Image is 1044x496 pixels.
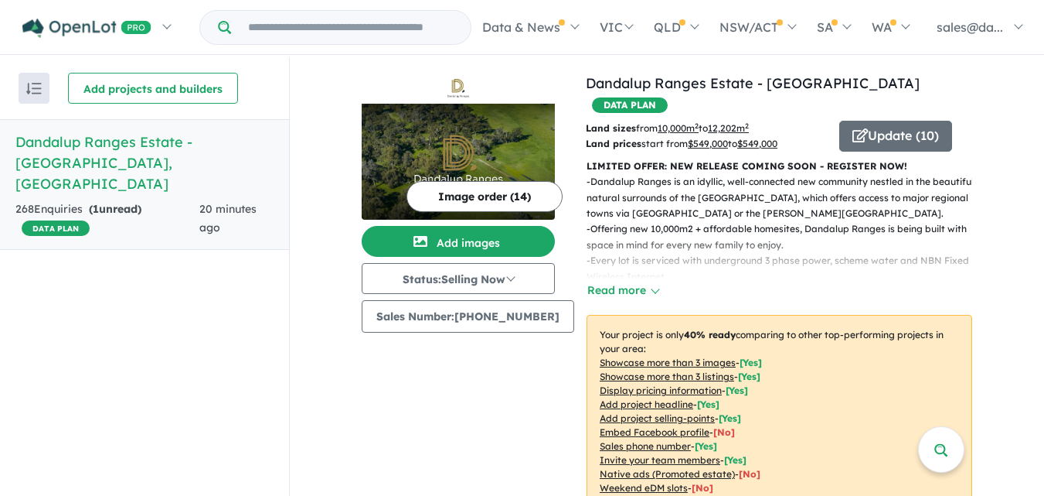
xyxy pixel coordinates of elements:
span: [ Yes ] [697,399,719,410]
button: Add images [362,226,555,257]
p: LIMITED OFFER: NEW RELEASE COMING SOON - REGISTER NOW! [587,159,972,174]
b: Land prices [586,138,641,149]
p: from [586,121,828,136]
p: - Every lot is serviced with underground 3 phase power, scheme water and NBN Fixed Wireless Inter... [587,253,984,285]
span: 20 minutes ago [199,202,257,234]
u: Add project headline [600,399,693,410]
u: Showcase more than 3 images [600,357,736,368]
u: $ 549,000 [688,138,728,149]
button: Image order (14) [406,181,563,212]
a: Dandalup Ranges Estate - North Dandalup LogoDandalup Ranges Estate - North Dandalup [362,73,555,220]
u: Display pricing information [600,385,722,396]
button: Read more [587,282,659,299]
span: [ Yes ] [740,357,762,368]
p: - Offering new 10,000m2 + affordable homesites, Dandalup Ranges is being built with space in mind... [587,221,984,253]
u: Showcase more than 3 listings [600,371,734,382]
img: sort.svg [26,83,42,94]
sup: 2 [745,121,749,130]
span: [ Yes ] [726,385,748,396]
span: sales@da... [937,19,1003,35]
u: Embed Facebook profile [600,426,709,438]
span: [ Yes ] [738,371,760,382]
span: DATA PLAN [22,221,90,236]
strong: ( unread) [89,202,141,216]
img: Openlot PRO Logo White [22,19,151,38]
p: - Dandalup Ranges is an idyllic, well-connected new community nestled in the beautiful natural su... [587,174,984,221]
span: [No] [692,482,713,494]
a: Dandalup Ranges Estate - [GEOGRAPHIC_DATA] [586,74,920,92]
b: Land sizes [586,122,636,134]
u: Invite your team members [600,454,720,466]
img: Dandalup Ranges Estate - North Dandalup [362,104,555,220]
u: Sales phone number [600,440,691,452]
input: Try estate name, suburb, builder or developer [234,11,468,44]
span: [No] [739,468,760,480]
u: 12,202 m [708,122,749,134]
b: 40 % ready [684,329,736,340]
div: 268 Enquir ies [15,200,199,238]
p: start from [586,136,828,152]
span: to [699,122,749,134]
span: [ Yes ] [695,440,717,452]
span: [ Yes ] [719,412,741,424]
span: [ No ] [713,426,735,438]
span: [ Yes ] [724,454,746,466]
button: Update (10) [839,121,952,152]
button: Status:Selling Now [362,263,555,294]
u: Weekend eDM slots [600,482,688,494]
u: $ 549,000 [737,138,777,149]
button: Add projects and builders [68,73,238,104]
button: Sales Number:[PHONE_NUMBER] [362,300,574,333]
u: Native ads (Promoted estate) [600,468,735,480]
span: to [728,138,777,149]
span: DATA PLAN [592,97,668,113]
img: Dandalup Ranges Estate - North Dandalup Logo [368,79,549,97]
u: Add project selling-points [600,412,715,424]
h5: Dandalup Ranges Estate - [GEOGRAPHIC_DATA] , [GEOGRAPHIC_DATA] [15,132,274,194]
span: 1 [93,202,99,216]
sup: 2 [695,121,699,130]
u: 10,000 m [658,122,699,134]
